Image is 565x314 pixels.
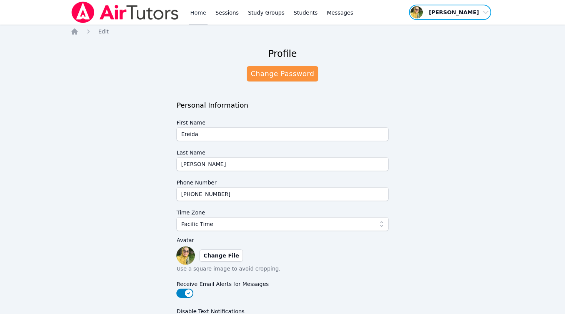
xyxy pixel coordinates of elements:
span: Pacific Time [181,219,213,229]
label: Time Zone [176,206,388,217]
h3: Personal Information [176,100,388,111]
h2: Profile [268,48,297,60]
label: Receive Email Alerts for Messages [176,277,388,289]
span: Messages [327,9,353,17]
img: preview [176,246,195,265]
label: Last Name [176,146,388,157]
a: Change Password [247,66,318,81]
p: Use a square image to avoid cropping. [176,265,388,272]
label: Avatar [176,236,388,245]
label: First Name [176,116,388,127]
label: Phone Number [176,176,388,187]
a: Edit [98,28,109,35]
nav: Breadcrumb [71,28,495,35]
img: Air Tutors [71,2,179,23]
button: Pacific Time [176,217,388,231]
label: Change File [199,249,243,262]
